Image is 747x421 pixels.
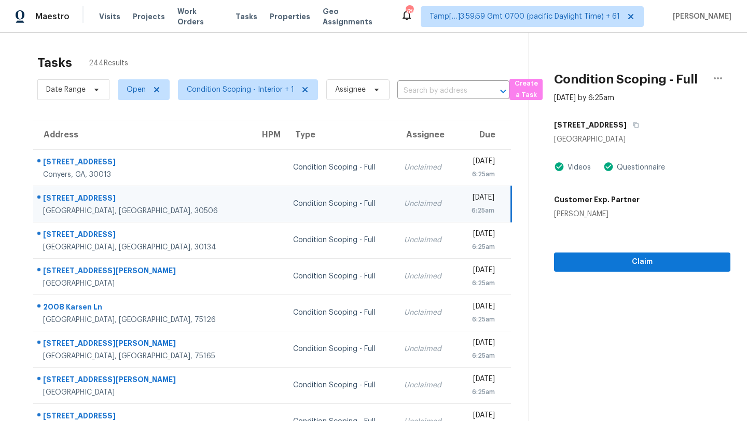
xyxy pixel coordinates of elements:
[465,156,495,169] div: [DATE]
[43,338,243,351] div: [STREET_ADDRESS][PERSON_NAME]
[293,271,388,282] div: Condition Scoping - Full
[43,374,243,387] div: [STREET_ADDRESS][PERSON_NAME]
[554,74,698,85] h2: Condition Scoping - Full
[43,242,243,252] div: [GEOGRAPHIC_DATA], [GEOGRAPHIC_DATA], 30134
[669,11,731,22] span: [PERSON_NAME]
[465,374,495,387] div: [DATE]
[43,315,243,325] div: [GEOGRAPHIC_DATA], [GEOGRAPHIC_DATA], 75126
[43,206,243,216] div: [GEOGRAPHIC_DATA], [GEOGRAPHIC_DATA], 30506
[554,252,730,272] button: Claim
[465,229,495,242] div: [DATE]
[43,157,243,170] div: [STREET_ADDRESS]
[187,85,294,95] span: Condition Scoping - Interior + 1
[404,307,448,318] div: Unclaimed
[285,120,396,149] th: Type
[323,6,388,27] span: Geo Assignments
[133,11,165,22] span: Projects
[236,13,257,20] span: Tasks
[406,6,413,17] div: 786
[554,161,564,172] img: Artifact Present Icon
[430,11,620,22] span: Tamp[…]3:59:59 Gmt 0700 (pacific Daylight Time) + 61
[554,93,614,103] div: [DATE] by 6:25am
[603,161,614,172] img: Artifact Present Icon
[335,85,366,95] span: Assignee
[293,235,388,245] div: Condition Scoping - Full
[554,194,640,205] h5: Customer Exp. Partner
[43,351,243,361] div: [GEOGRAPHIC_DATA], [GEOGRAPHIC_DATA], 75165
[43,265,243,278] div: [STREET_ADDRESS][PERSON_NAME]
[404,344,448,354] div: Unclaimed
[562,256,722,269] span: Claim
[465,387,495,397] div: 6:25am
[627,116,641,134] button: Copy Address
[177,6,223,27] span: Work Orders
[37,58,72,68] h2: Tasks
[465,350,495,361] div: 6:25am
[270,11,310,22] span: Properties
[465,205,494,216] div: 6:25am
[465,278,495,288] div: 6:25am
[564,162,591,173] div: Videos
[465,169,495,179] div: 6:25am
[554,120,627,130] h5: [STREET_ADDRESS]
[397,83,480,99] input: Search by address
[89,58,128,68] span: 244 Results
[614,162,665,173] div: Questionnaire
[457,120,511,149] th: Due
[127,85,146,95] span: Open
[43,387,243,398] div: [GEOGRAPHIC_DATA]
[465,192,494,205] div: [DATE]
[43,170,243,180] div: Conyers, GA, 30013
[465,314,495,325] div: 6:25am
[293,199,388,209] div: Condition Scoping - Full
[99,11,120,22] span: Visits
[404,380,448,390] div: Unclaimed
[465,338,495,350] div: [DATE]
[515,78,537,102] span: Create a Task
[465,265,495,278] div: [DATE]
[43,193,243,206] div: [STREET_ADDRESS]
[404,271,448,282] div: Unclaimed
[33,120,252,149] th: Address
[554,209,640,219] div: [PERSON_NAME]
[509,79,543,100] button: Create a Task
[496,84,510,99] button: Open
[465,301,495,314] div: [DATE]
[554,134,730,145] div: [GEOGRAPHIC_DATA]
[293,162,388,173] div: Condition Scoping - Full
[43,278,243,289] div: [GEOGRAPHIC_DATA]
[35,11,70,22] span: Maestro
[396,120,457,149] th: Assignee
[404,199,448,209] div: Unclaimed
[293,380,388,390] div: Condition Scoping - Full
[293,344,388,354] div: Condition Scoping - Full
[404,162,448,173] div: Unclaimed
[465,242,495,252] div: 6:25am
[404,235,448,245] div: Unclaimed
[293,307,388,318] div: Condition Scoping - Full
[43,229,243,242] div: [STREET_ADDRESS]
[43,302,243,315] div: 2008 Karsen Ln
[252,120,284,149] th: HPM
[46,85,86,95] span: Date Range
